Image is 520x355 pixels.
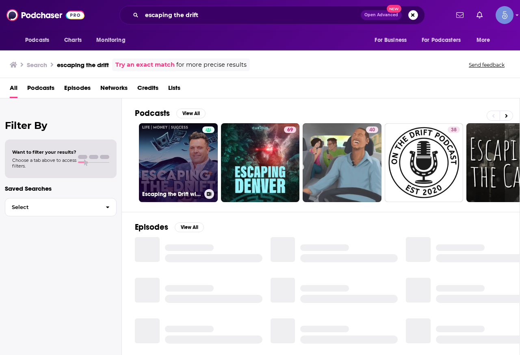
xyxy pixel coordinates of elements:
[385,123,464,202] a: 38
[142,191,201,198] h3: Escaping the Drift with [PERSON_NAME]
[139,123,218,202] a: Escaping the Drift with [PERSON_NAME]
[100,81,128,98] a: Networks
[287,126,293,134] span: 69
[453,8,467,22] a: Show notifications dropdown
[6,7,84,23] img: Podchaser - Follow, Share and Rate Podcasts
[496,6,513,24] button: Show profile menu
[119,6,425,24] div: Search podcasts, credits, & more...
[448,126,460,133] a: 38
[471,33,500,48] button: open menu
[25,35,49,46] span: Podcasts
[369,126,375,134] span: 40
[175,222,204,232] button: View All
[5,185,117,192] p: Saved Searches
[135,222,204,232] a: EpisodesView All
[416,33,472,48] button: open menu
[57,61,109,69] h3: escaping the drift
[135,108,170,118] h2: Podcasts
[221,123,300,202] a: 69
[5,120,117,131] h2: Filter By
[91,33,136,48] button: open menu
[303,123,381,202] a: 40
[137,81,158,98] a: Credits
[366,126,378,133] a: 40
[64,35,82,46] span: Charts
[364,13,398,17] span: Open Advanced
[466,61,507,68] button: Send feedback
[10,81,17,98] a: All
[496,6,513,24] span: Logged in as Spiral5-G1
[5,205,99,210] span: Select
[496,6,513,24] img: User Profile
[59,33,87,48] a: Charts
[135,108,206,118] a: PodcastsView All
[12,149,76,155] span: Want to filter your results?
[375,35,407,46] span: For Business
[115,60,175,70] a: Try an exact match
[64,81,91,98] a: Episodes
[422,35,461,46] span: For Podcasters
[176,109,206,118] button: View All
[284,126,296,133] a: 69
[5,198,117,216] button: Select
[142,9,361,22] input: Search podcasts, credits, & more...
[19,33,60,48] button: open menu
[369,33,417,48] button: open menu
[176,60,247,70] span: for more precise results
[168,81,180,98] a: Lists
[12,157,76,169] span: Choose a tab above to access filters.
[361,10,402,20] button: Open AdvancedNew
[27,81,54,98] a: Podcasts
[27,61,47,69] h3: Search
[135,222,168,232] h2: Episodes
[451,126,457,134] span: 38
[96,35,125,46] span: Monitoring
[473,8,486,22] a: Show notifications dropdown
[387,5,401,13] span: New
[477,35,490,46] span: More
